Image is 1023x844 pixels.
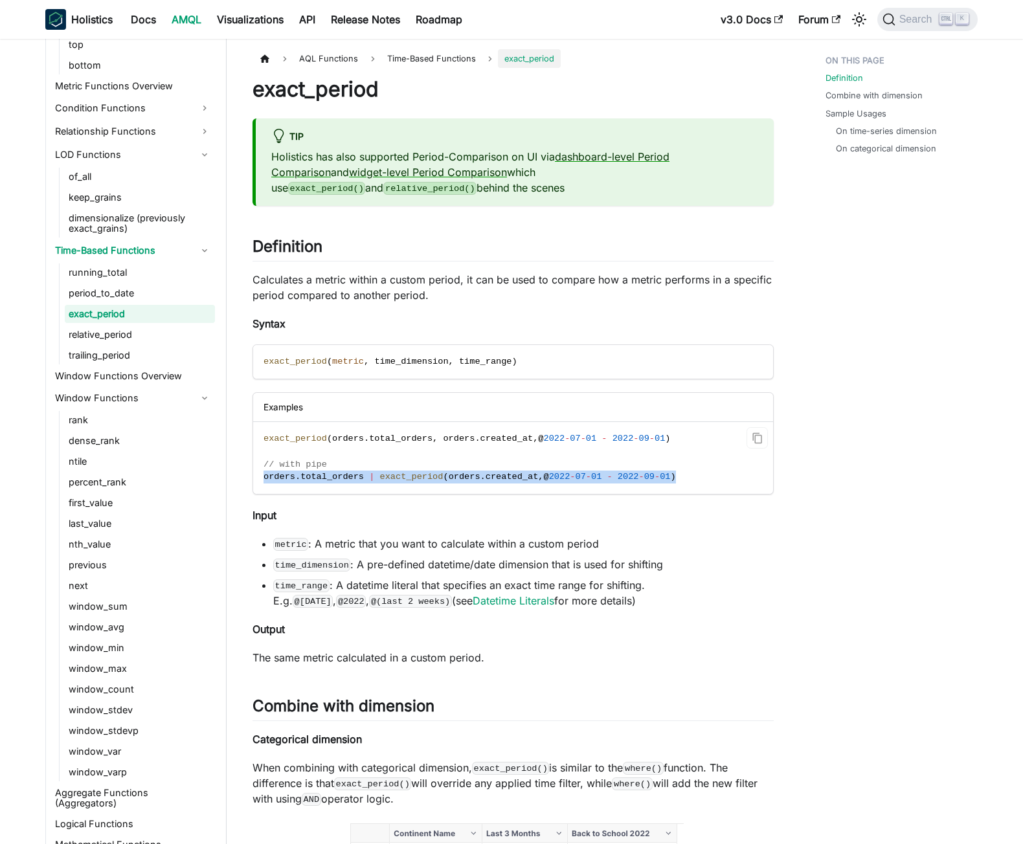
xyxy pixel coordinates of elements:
a: running_total [65,263,215,282]
a: rank [65,411,215,429]
a: window_max [65,660,215,678]
a: Metric Functions Overview [51,77,215,95]
span: total_orders [369,434,433,443]
a: Sample Usages [826,107,886,120]
span: 2022 [618,472,639,482]
span: metric [332,357,364,366]
span: time_range [459,357,512,366]
span: time_dimension [374,357,448,366]
h2: Combine with dimension [253,696,774,721]
span: - [601,434,607,443]
span: 07 [575,472,585,482]
a: window_stdev [65,701,215,719]
span: total_orders [300,472,364,482]
code: relative_period() [383,182,477,195]
a: LOD Functions [51,144,215,165]
code: exact_period() [472,762,549,775]
span: - [565,434,570,443]
p: The same metric calculated in a custom period. [253,650,774,665]
span: ) [670,472,675,482]
span: created_at [486,472,539,482]
code: metric [273,538,308,551]
img: Holistics [45,9,66,30]
span: 01 [655,434,665,443]
span: AQL Functions [293,49,365,68]
span: 2022 [549,472,570,482]
span: - [581,434,586,443]
a: trailing_period [65,346,215,364]
div: tip [271,129,758,146]
button: Switch between dark and light mode (currently light mode) [849,9,870,30]
nav: Breadcrumbs [253,49,774,68]
span: , [538,472,543,482]
a: Window Functions [51,388,215,408]
span: Time-Based Functions [381,49,482,68]
a: Aggregate Functions (Aggregators) [51,784,215,812]
a: window_avg [65,618,215,636]
h2: Definition [253,237,774,261]
span: - [607,472,612,482]
a: window_count [65,680,215,698]
span: - [638,472,644,482]
a: Time-Based Functions [51,240,215,261]
span: , [449,357,454,366]
span: 01 [591,472,601,482]
a: Home page [253,49,277,68]
span: created_at [480,434,534,443]
a: Relationship Functions [51,121,215,142]
span: 2022 [613,434,634,443]
a: HolisticsHolistics [45,9,113,30]
span: . [364,434,369,443]
span: . [295,472,300,482]
a: first_value [65,494,215,512]
span: | [369,472,374,482]
span: orders [264,472,295,482]
a: Combine with dimension [826,89,923,102]
a: period_to_date [65,284,215,302]
code: where() [612,777,652,790]
span: Search [895,14,940,25]
a: of_all [65,168,215,186]
a: next [65,577,215,595]
div: Examples [253,393,773,422]
p: When combining with categorical dimension, is similar to the function. The difference is that wil... [253,760,774,806]
span: 01 [586,434,596,443]
span: ) [512,357,517,366]
span: exact_period [380,472,444,482]
a: percent_rank [65,473,215,491]
a: dimensionalize (previously exact_grains) [65,209,215,238]
span: 07 [570,434,580,443]
a: window_varp [65,763,215,781]
span: @ [544,472,549,482]
a: ntile [65,452,215,471]
h1: exact_period [253,76,774,102]
code: exact_period() [288,182,365,195]
a: Docs [123,9,164,30]
span: @ [538,434,543,443]
a: Logical Functions [51,815,215,833]
button: Search (Ctrl+K) [877,8,978,31]
li: : A pre-defined datetime/date dimension that is used for shifting [273,557,774,572]
a: last_value [65,515,215,533]
a: dense_rank [65,432,215,450]
button: Copy code to clipboard [747,427,768,449]
a: API [291,9,323,30]
a: keep_grains [65,188,215,206]
span: - [655,472,660,482]
span: orders [449,472,480,482]
a: Visualizations [209,9,291,30]
a: bottom [65,56,215,74]
a: Definition [826,72,863,84]
li: : A metric that you want to calculate within a custom period [273,536,774,551]
code: @(last 2 weeks) [369,595,452,608]
span: // with pipe [264,460,327,469]
a: top [65,36,215,54]
span: exact_period [264,357,327,366]
li: : A datetime literal that specifies an exact time range for shifting. E.g. , , (see for more deta... [273,577,774,608]
strong: Syntax [253,317,286,330]
strong: Input [253,509,276,522]
a: nth_value [65,535,215,553]
nav: Docs sidebar [32,39,227,844]
a: relative_period [65,326,215,344]
a: dashboard-level Period Comparison [271,150,669,179]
